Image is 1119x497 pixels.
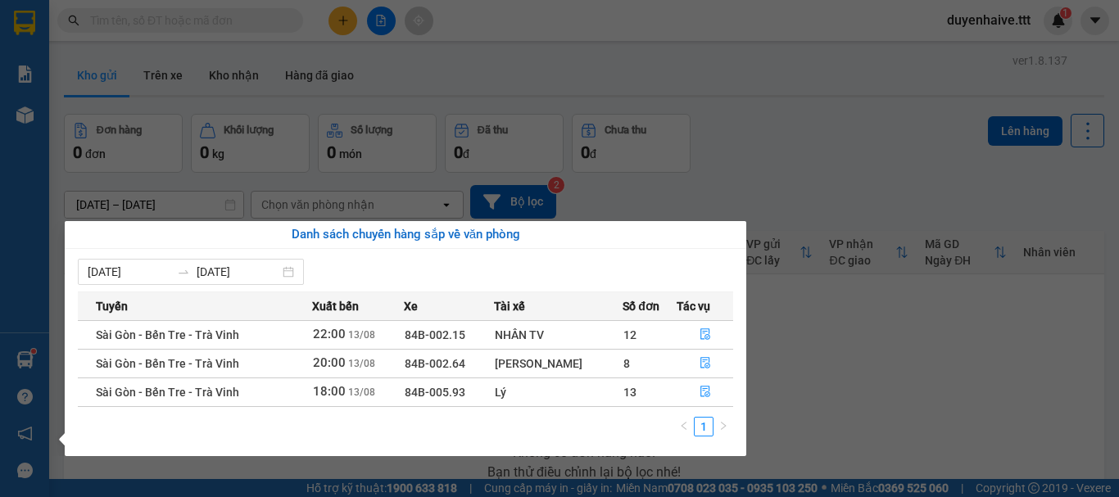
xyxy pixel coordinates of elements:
[96,386,239,399] span: Sài Gòn - Bến Tre - Trà Vinh
[197,263,279,281] input: Đến ngày
[677,379,732,405] button: file-done
[348,386,375,398] span: 13/08
[700,386,711,399] span: file-done
[177,265,190,278] span: swap-right
[677,297,710,315] span: Tác vụ
[96,357,239,370] span: Sài Gòn - Bến Tre - Trà Vinh
[312,297,359,315] span: Xuất bến
[677,322,732,348] button: file-done
[694,417,714,436] li: 1
[495,326,622,344] div: NHÂN TV
[695,418,713,436] a: 1
[348,358,375,369] span: 13/08
[405,386,465,399] span: 84B-005.93
[700,328,711,341] span: file-done
[623,297,659,315] span: Số đơn
[494,297,525,315] span: Tài xế
[96,297,128,315] span: Tuyến
[405,328,465,341] span: 84B-002.15
[88,263,170,281] input: Từ ngày
[313,327,346,341] span: 22:00
[78,225,733,245] div: Danh sách chuyến hàng sắp về văn phòng
[714,417,733,436] li: Next Page
[623,328,637,341] span: 12
[404,297,418,315] span: Xe
[623,386,637,399] span: 13
[674,417,694,436] button: left
[677,350,732,377] button: file-done
[405,357,465,370] span: 84B-002.64
[674,417,694,436] li: Previous Page
[177,265,190,278] span: to
[495,383,622,401] div: Lý
[313,384,346,399] span: 18:00
[623,357,630,370] span: 8
[679,421,689,431] span: left
[495,355,622,373] div: [PERSON_NAME]
[313,355,346,370] span: 20:00
[700,357,711,370] span: file-done
[96,328,239,341] span: Sài Gòn - Bến Tre - Trà Vinh
[348,329,375,341] span: 13/08
[718,421,728,431] span: right
[714,417,733,436] button: right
